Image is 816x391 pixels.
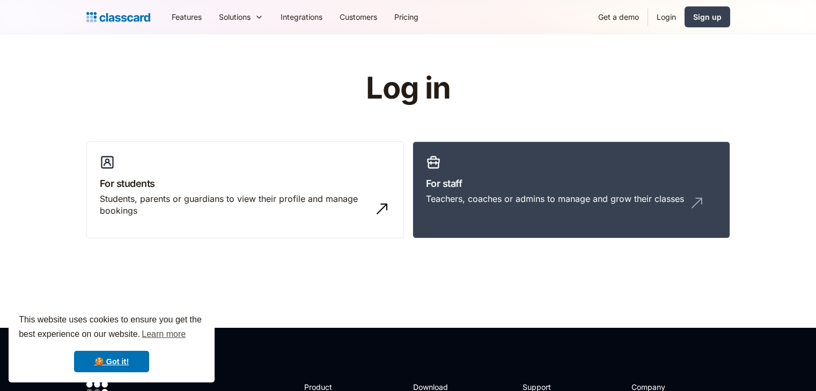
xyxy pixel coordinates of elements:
div: Solutions [219,11,251,22]
a: Get a demo [590,5,648,29]
div: Students, parents or guardians to view their profile and manage bookings [100,193,369,217]
a: Features [163,5,210,29]
h3: For staff [426,176,717,191]
div: cookieconsent [9,303,215,382]
a: For staffTeachers, coaches or admins to manage and grow their classes [413,141,730,239]
a: Sign up [685,6,730,27]
a: For studentsStudents, parents or guardians to view their profile and manage bookings [86,141,404,239]
a: Customers [331,5,386,29]
div: Teachers, coaches or admins to manage and grow their classes [426,193,684,205]
a: Login [648,5,685,29]
div: Solutions [210,5,272,29]
div: Sign up [693,11,722,22]
span: This website uses cookies to ensure you get the best experience on our website. [19,313,204,342]
a: Pricing [386,5,427,29]
h1: Log in [238,72,578,105]
a: learn more about cookies [140,326,187,342]
h3: For students [100,176,391,191]
a: dismiss cookie message [74,351,149,372]
a: home [86,10,150,25]
a: Integrations [272,5,331,29]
